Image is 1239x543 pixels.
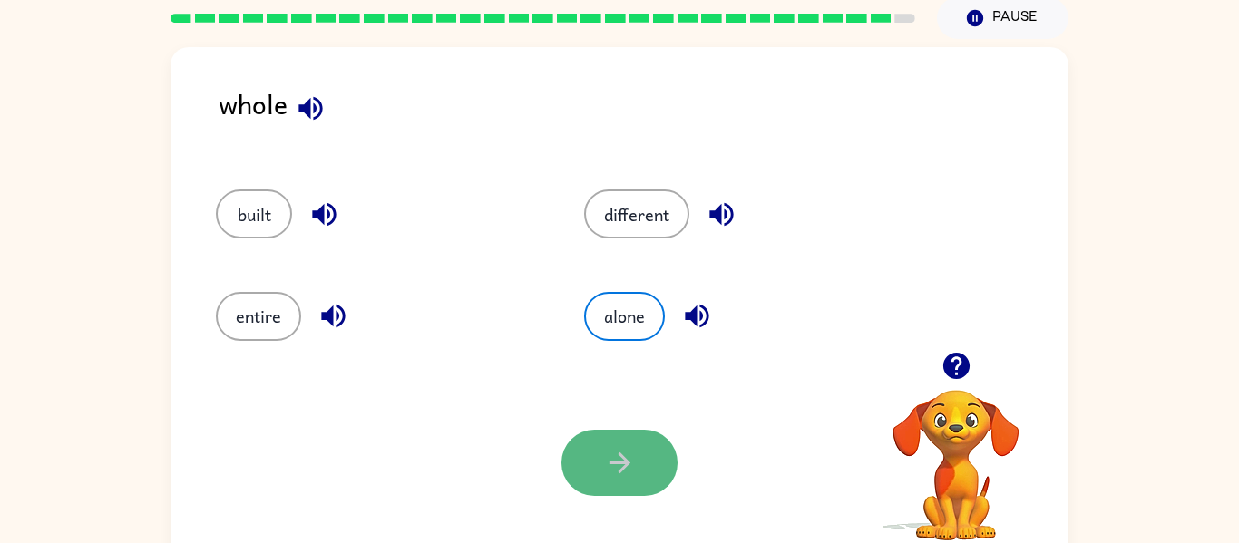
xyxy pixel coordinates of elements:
div: whole [219,83,1068,153]
button: entire [216,292,301,341]
button: alone [584,292,665,341]
button: built [216,189,292,238]
video: Your browser must support playing .mp4 files to use Literably. Please try using another browser. [865,362,1047,543]
button: different [584,189,689,238]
